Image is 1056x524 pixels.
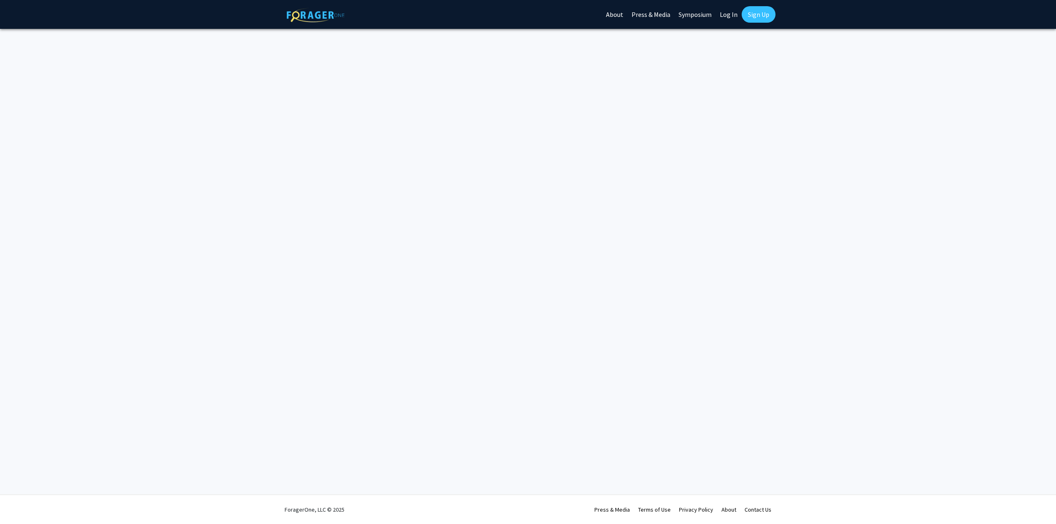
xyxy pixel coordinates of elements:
a: Press & Media [594,506,630,513]
a: Contact Us [745,506,771,513]
a: Privacy Policy [679,506,713,513]
a: Terms of Use [638,506,671,513]
img: ForagerOne Logo [287,8,344,22]
div: ForagerOne, LLC © 2025 [285,495,344,524]
a: About [721,506,736,513]
a: Sign Up [742,6,775,23]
